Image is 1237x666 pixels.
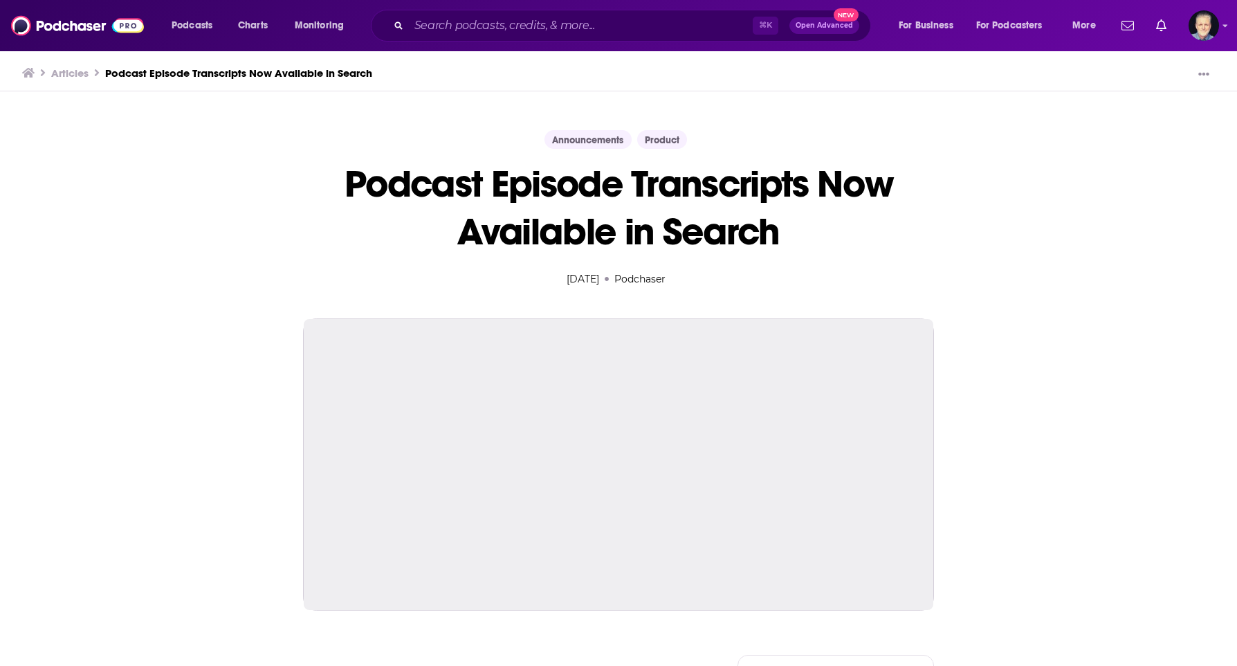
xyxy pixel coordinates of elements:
button: open menu [162,15,230,37]
a: Show notifications dropdown [1116,14,1139,37]
button: open menu [285,15,362,37]
img: Podchaser - Follow, Share and Rate Podcasts [11,12,144,39]
button: Open AdvancedNew [789,17,859,34]
a: Podchaser [614,273,666,285]
button: open menu [889,15,971,37]
span: Podcasts [172,16,212,35]
a: Articles [51,66,89,80]
a: Product [637,130,687,149]
button: open menu [1063,15,1113,37]
h1: Podcast Episode Transcripts Now Available in Search [303,160,934,255]
a: Announcements [544,130,631,149]
a: Show notifications dropdown [1151,14,1172,37]
time: [DATE] [567,273,599,285]
span: Monitoring [295,16,344,35]
span: Open Advanced [796,22,853,29]
img: User Profile [1189,10,1219,41]
a: Podcast Episode Transcripts Now Available in Search [105,66,372,80]
a: Charts [229,15,276,37]
input: Search podcasts, credits, & more... [409,15,753,37]
button: Show profile menu [1189,10,1219,41]
span: More [1072,16,1096,35]
span: For Business [899,16,953,35]
span: For Podcasters [976,16,1043,35]
span: Logged in as JonesLiterary [1189,10,1219,41]
button: open menu [967,15,1063,37]
span: Charts [238,16,268,35]
button: Show More Button [1193,66,1215,84]
span: ⌘ K [753,17,778,35]
div: Search podcasts, credits, & more... [384,10,884,42]
span: New [834,8,859,21]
